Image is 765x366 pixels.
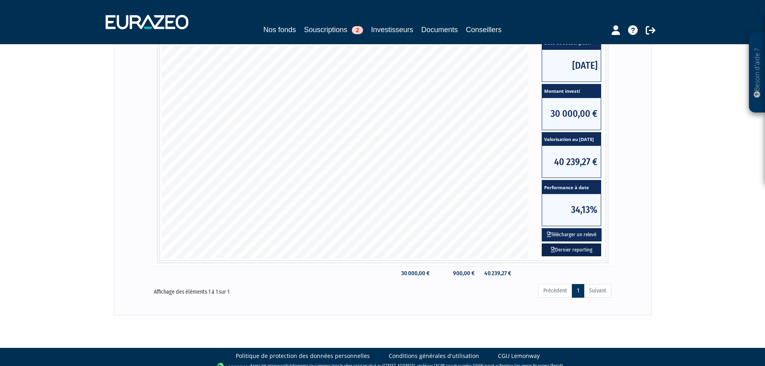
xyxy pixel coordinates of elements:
a: CGU Lemonway [498,352,540,360]
a: Investisseurs [371,24,413,37]
a: Conseillers [466,24,502,35]
td: 40 239,27 € [479,266,515,280]
button: Télécharger un relevé [542,228,602,241]
a: Dernier reporting [542,243,601,257]
span: 2 [352,26,363,34]
a: Nos fonds [263,24,296,35]
span: 30 000,00 € [542,98,601,130]
img: 1732889491-logotype_eurazeo_blanc_rvb.png [106,15,188,29]
span: 40 239,27 € [542,146,601,178]
span: Montant investi [542,84,601,98]
a: Documents [421,24,458,35]
span: [DATE] [542,50,601,82]
a: Souscriptions2 [304,24,363,35]
td: 30 000,00 € [395,266,434,280]
span: Valorisation au [DATE] [542,133,601,146]
a: Politique de protection des données personnelles [236,352,370,360]
td: 900,00 € [434,266,478,280]
div: Affichage des éléments 1 à 1 sur 1 [154,283,338,296]
span: 34,13% [542,194,601,226]
span: Performance à date [542,180,601,194]
a: Conditions générales d'utilisation [389,352,479,360]
a: 1 [572,284,584,298]
p: Besoin d'aide ? [753,37,762,109]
